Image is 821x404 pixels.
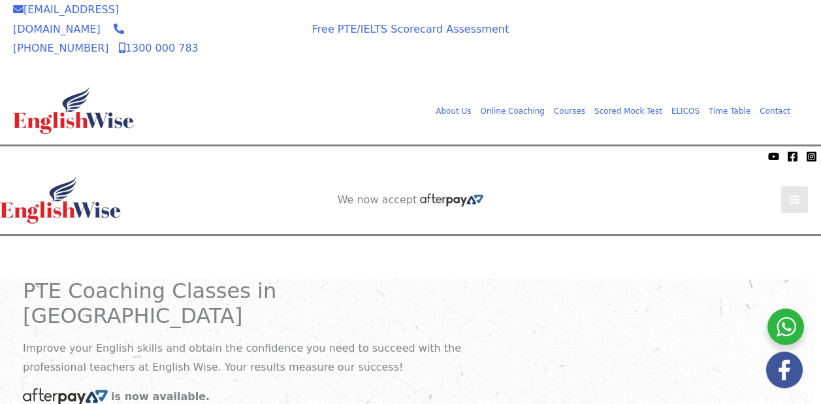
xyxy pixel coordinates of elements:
[704,104,755,118] a: Time TableMenu Toggle
[13,87,134,134] img: cropped-ew-logo
[787,151,798,162] a: Facebook
[431,104,475,118] a: About UsMenu Toggle
[310,246,512,273] a: AI SCORED PTE SOFTWARE REGISTER FOR FREE SOFTWARE TRIAL
[481,107,545,116] span: Online Coaching
[7,150,76,163] span: We now accept
[709,107,750,116] span: Time Table
[23,339,467,377] p: Improve your English skills and obtain the confidence you need to succeed with the professional t...
[671,107,700,116] span: ELICOS
[119,42,199,54] a: 1300 000 783
[593,27,795,54] a: AI SCORED PTE SOFTWARE REGISTER FOR FREE SOFTWARE TRIAL
[79,153,115,160] img: Afterpay-Logo
[338,194,417,207] span: We now accept
[667,104,704,118] a: ELICOS
[422,101,795,120] nav: Site Navigation: Main Menu
[768,151,779,162] a: YouTube
[755,104,795,118] a: Contact
[436,107,471,116] span: About Us
[594,107,662,116] span: Scored Mock Test
[297,236,525,278] aside: Header Widget 1
[13,3,119,35] a: [EMAIL_ADDRESS][DOMAIN_NAME]
[806,151,817,162] a: Instagram
[590,104,667,118] a: Scored Mock TestMenu Toggle
[234,48,270,55] img: Afterpay-Logo
[549,104,590,118] a: CoursesMenu Toggle
[111,390,210,403] b: is now available.
[312,23,509,35] a: Free PTE/IELTS Scorecard Assessment
[766,352,803,388] img: white-facebook.png
[225,19,280,45] span: We now accept
[476,104,549,118] a: Online CoachingMenu Toggle
[760,107,790,116] span: Contact
[579,17,808,59] aside: Header Widget 1
[331,194,491,207] aside: Header Widget 2
[23,278,467,329] h1: PTE Coaching Classes in [GEOGRAPHIC_DATA]
[554,107,585,116] span: Courses
[420,194,483,207] img: Afterpay-Logo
